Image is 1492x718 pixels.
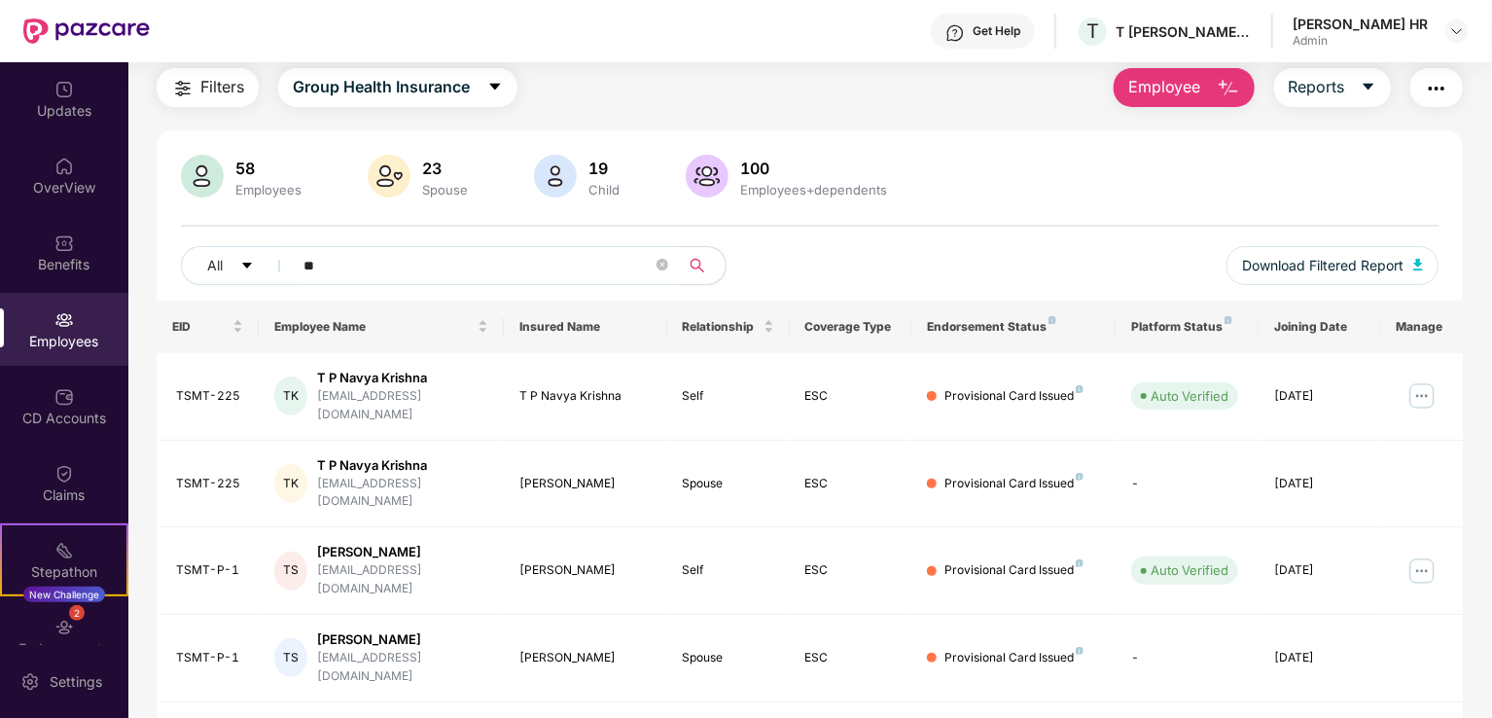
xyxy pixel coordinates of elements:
[519,561,652,580] div: [PERSON_NAME]
[736,182,891,197] div: Employees+dependents
[1076,559,1083,567] img: svg+xml;base64,PHN2ZyB4bWxucz0iaHR0cDovL3d3dy53My5vcmcvMjAwMC9zdmciIHdpZHRoPSI4IiBoZWlnaHQ9IjgiIH...
[176,475,243,493] div: TSMT-225
[683,475,774,493] div: Spouse
[1274,475,1366,493] div: [DATE]
[274,464,307,503] div: TK
[176,561,243,580] div: TSMT-P-1
[585,182,623,197] div: Child
[317,475,488,512] div: [EMAIL_ADDRESS][DOMAIN_NAME]
[176,649,243,667] div: TSMT-P-1
[54,310,74,330] img: svg+xml;base64,PHN2ZyBpZD0iRW1wbG95ZWVzIiB4bWxucz0iaHR0cDovL3d3dy53My5vcmcvMjAwMC9zdmciIHdpZHRoPS...
[1406,380,1438,412] img: manageButton
[44,672,108,692] div: Settings
[678,246,727,285] button: search
[259,301,504,353] th: Employee Name
[805,387,897,406] div: ESC
[519,387,652,406] div: T P Navya Krishna
[1076,385,1083,393] img: svg+xml;base64,PHN2ZyB4bWxucz0iaHR0cDovL3d3dy53My5vcmcvMjAwMC9zdmciIHdpZHRoPSI4IiBoZWlnaHQ9IjgiIH...
[805,475,897,493] div: ESC
[1361,79,1376,96] span: caret-down
[317,649,488,686] div: [EMAIL_ADDRESS][DOMAIN_NAME]
[1274,387,1366,406] div: [DATE]
[1217,77,1240,100] img: svg+xml;base64,PHN2ZyB4bWxucz0iaHR0cDovL3d3dy53My5vcmcvMjAwMC9zdmciIHhtbG5zOnhsaW5rPSJodHRwOi8vd3...
[927,319,1100,335] div: Endorsement Status
[1116,441,1259,528] td: -
[1289,75,1345,99] span: Reports
[1151,560,1228,580] div: Auto Verified
[657,257,668,275] span: close-circle
[944,649,1083,667] div: Provisional Card Issued
[1406,556,1438,587] img: manageButton
[274,552,307,591] div: TS
[1274,649,1366,667] div: [DATE]
[683,387,774,406] div: Self
[231,182,305,197] div: Employees
[1076,473,1083,481] img: svg+xml;base64,PHN2ZyB4bWxucz0iaHR0cDovL3d3dy53My5vcmcvMjAwMC9zdmciIHdpZHRoPSI4IiBoZWlnaHQ9IjgiIH...
[54,80,74,99] img: svg+xml;base64,PHN2ZyBpZD0iVXBkYXRlZCIgeG1sbnM9Imh0dHA6Ly93d3cudzMub3JnLzIwMDAvc3ZnIiB3aWR0aD0iMj...
[368,155,410,197] img: svg+xml;base64,PHN2ZyB4bWxucz0iaHR0cDovL3d3dy53My5vcmcvMjAwMC9zdmciIHhtbG5zOnhsaW5rPSJodHRwOi8vd3...
[176,387,243,406] div: TSMT-225
[207,255,223,276] span: All
[519,475,652,493] div: [PERSON_NAME]
[54,157,74,176] img: svg+xml;base64,PHN2ZyBpZD0iSG9tZSIgeG1sbnM9Imh0dHA6Ly93d3cudzMub3JnLzIwMDAvc3ZnIiB3aWR0aD0iMjAiIG...
[1225,316,1232,324] img: svg+xml;base64,PHN2ZyB4bWxucz0iaHR0cDovL3d3dy53My5vcmcvMjAwMC9zdmciIHdpZHRoPSI4IiBoZWlnaHQ9IjgiIH...
[231,159,305,178] div: 58
[683,319,760,335] span: Relationship
[683,561,774,580] div: Self
[1425,77,1448,100] img: svg+xml;base64,PHN2ZyB4bWxucz0iaHR0cDovL3d3dy53My5vcmcvMjAwMC9zdmciIHdpZHRoPSIyNCIgaGVpZ2h0PSIyNC...
[418,159,472,178] div: 23
[805,649,897,667] div: ESC
[157,301,259,353] th: EID
[519,649,652,667] div: [PERSON_NAME]
[736,159,891,178] div: 100
[805,561,897,580] div: ESC
[1048,316,1056,324] img: svg+xml;base64,PHN2ZyB4bWxucz0iaHR0cDovL3d3dy53My5vcmcvMjAwMC9zdmciIHdpZHRoPSI4IiBoZWlnaHQ9IjgiIH...
[240,259,254,274] span: caret-down
[418,182,472,197] div: Spouse
[1116,22,1252,41] div: T [PERSON_NAME] & [PERSON_NAME]
[317,369,488,387] div: T P Navya Krishna
[944,475,1083,493] div: Provisional Card Issued
[274,377,307,415] div: TK
[54,541,74,560] img: svg+xml;base64,PHN2ZyB4bWxucz0iaHR0cDovL3d3dy53My5vcmcvMjAwMC9zdmciIHdpZHRoPSIyMSIgaGVpZ2h0PSIyMC...
[1449,23,1465,39] img: svg+xml;base64,PHN2ZyBpZD0iRHJvcGRvd24tMzJ4MzIiIHhtbG5zPSJodHRwOi8vd3d3LnczLm9yZy8yMDAwL3N2ZyIgd2...
[1293,15,1428,33] div: [PERSON_NAME] HR
[1259,301,1381,353] th: Joining Date
[181,155,224,197] img: svg+xml;base64,PHN2ZyB4bWxucz0iaHR0cDovL3d3dy53My5vcmcvMjAwMC9zdmciIHhtbG5zOnhsaW5rPSJodHRwOi8vd3...
[23,587,105,602] div: New Challenge
[317,561,488,598] div: [EMAIL_ADDRESS][DOMAIN_NAME]
[317,387,488,424] div: [EMAIL_ADDRESS][DOMAIN_NAME]
[54,618,74,637] img: svg+xml;base64,PHN2ZyBpZD0iRW5kb3JzZW1lbnRzIiB4bWxucz0iaHR0cDovL3d3dy53My5vcmcvMjAwMC9zdmciIHdpZH...
[945,23,965,43] img: svg+xml;base64,PHN2ZyBpZD0iSGVscC0zMngzMiIgeG1sbnM9Imh0dHA6Ly93d3cudzMub3JnLzIwMDAvc3ZnIiB3aWR0aD...
[973,23,1020,39] div: Get Help
[278,68,517,107] button: Group Health Insurancecaret-down
[1381,301,1463,353] th: Manage
[1086,19,1099,43] span: T
[790,301,912,353] th: Coverage Type
[2,562,126,582] div: Stepathon
[585,159,623,178] div: 19
[1076,647,1083,655] img: svg+xml;base64,PHN2ZyB4bWxucz0iaHR0cDovL3d3dy53My5vcmcvMjAwMC9zdmciIHdpZHRoPSI4IiBoZWlnaHQ9IjgiIH...
[504,301,667,353] th: Insured Name
[683,649,774,667] div: Spouse
[54,233,74,253] img: svg+xml;base64,PHN2ZyBpZD0iQmVuZWZpdHMiIHhtbG5zPSJodHRwOi8vd3d3LnczLm9yZy8yMDAwL3N2ZyIgd2lkdGg9Ij...
[317,543,488,561] div: [PERSON_NAME]
[1226,246,1439,285] button: Download Filtered Report
[487,79,503,96] span: caret-down
[171,77,195,100] img: svg+xml;base64,PHN2ZyB4bWxucz0iaHR0cDovL3d3dy53My5vcmcvMjAwMC9zdmciIHdpZHRoPSIyNCIgaGVpZ2h0PSIyNC...
[293,75,470,99] span: Group Health Insurance
[534,155,577,197] img: svg+xml;base64,PHN2ZyB4bWxucz0iaHR0cDovL3d3dy53My5vcmcvMjAwMC9zdmciIHhtbG5zOnhsaW5rPSJodHRwOi8vd3...
[944,561,1083,580] div: Provisional Card Issued
[181,246,300,285] button: Allcaret-down
[54,387,74,407] img: svg+xml;base64,PHN2ZyBpZD0iQ0RfQWNjb3VudHMiIGRhdGEtbmFtZT0iQ0QgQWNjb3VudHMiIHhtbG5zPSJodHRwOi8vd3...
[944,387,1083,406] div: Provisional Card Issued
[274,638,307,677] div: TS
[1128,75,1201,99] span: Employee
[1131,319,1243,335] div: Platform Status
[1274,68,1391,107] button: Reportscaret-down
[200,75,244,99] span: Filters
[1116,615,1259,702] td: -
[54,464,74,484] img: svg+xml;base64,PHN2ZyBpZD0iQ2xhaW0iIHhtbG5zPSJodHRwOi8vd3d3LnczLm9yZy8yMDAwL3N2ZyIgd2lkdGg9IjIwIi...
[1293,33,1428,49] div: Admin
[667,301,790,353] th: Relationship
